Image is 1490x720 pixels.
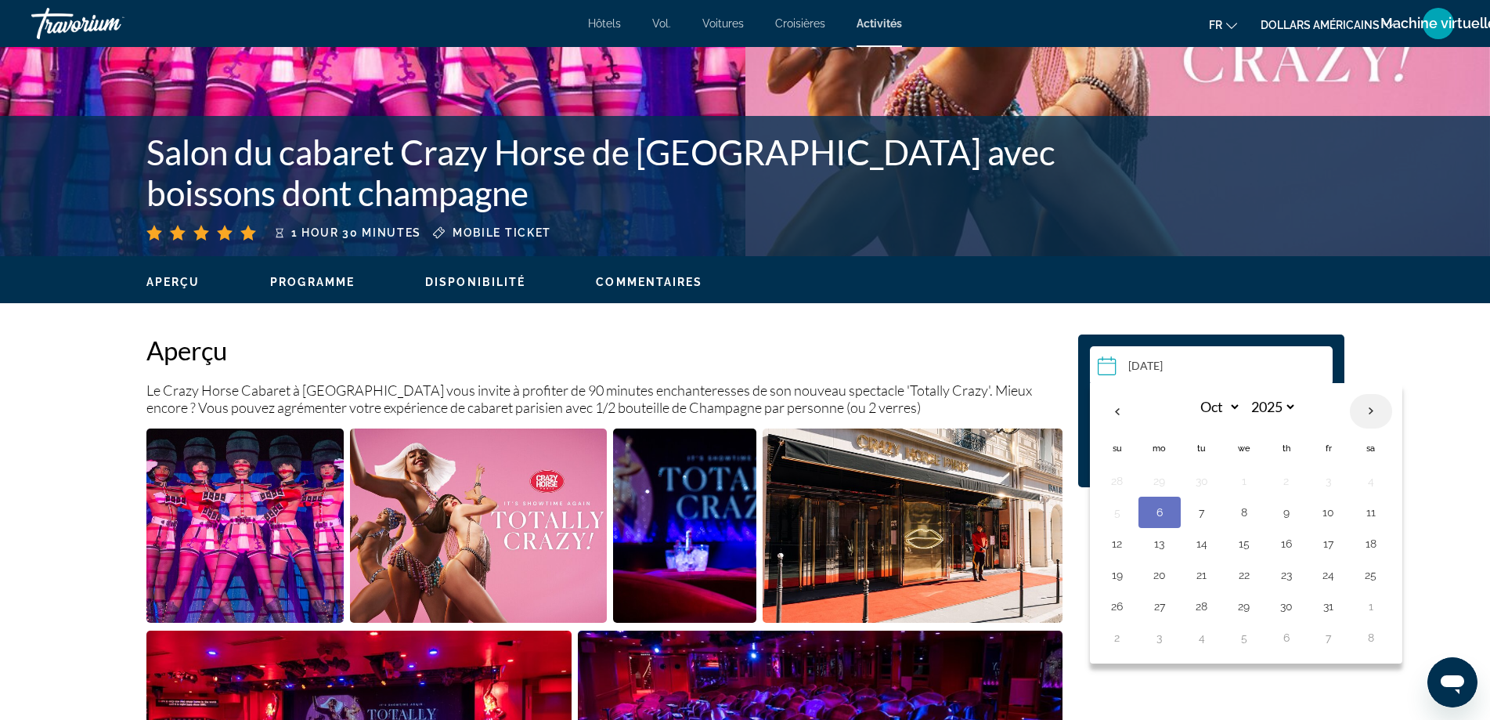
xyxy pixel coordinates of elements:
[1232,501,1257,523] button: Day 8
[1274,564,1299,586] button: Day 23
[1147,470,1172,492] button: Day 29
[1105,533,1130,555] button: Day 12
[270,275,355,289] button: Programme
[1418,7,1459,40] button: Menu utilisateur
[588,17,621,30] a: Hôtels
[1209,19,1222,31] font: fr
[596,275,702,289] button: Commentaires
[1261,19,1380,31] font: dollars américains
[146,335,1062,366] h2: Aperçu
[1105,627,1130,649] button: Day 2
[1189,533,1214,555] button: Day 14
[1261,13,1394,36] button: Changer de devise
[1246,393,1297,421] select: Select year
[1232,533,1257,555] button: Day 15
[270,276,355,288] span: Programme
[775,17,825,30] a: Croisières
[1232,595,1257,617] button: Day 29
[613,428,756,624] button: Open full-screen image slider
[1316,627,1341,649] button: Day 7
[1427,657,1477,707] iframe: Bouton de lancement de la fenêtre de messagerie
[146,275,200,289] button: Aperçu
[1105,501,1130,523] button: Day 5
[146,382,1062,416] p: Le Crazy Horse Cabaret à [GEOGRAPHIC_DATA] vous invite à profiter de 90 minutes enchanteresses de...
[1209,13,1237,36] button: Changer de langue
[1147,627,1172,649] button: Day 3
[1096,393,1392,653] table: Left calendar grid
[1358,533,1384,555] button: Day 18
[425,275,525,289] button: Disponibilité
[1274,627,1299,649] button: Day 6
[1358,564,1384,586] button: Day 25
[146,428,345,624] button: Open full-screen image slider
[1358,595,1384,617] button: Day 1
[146,132,1094,213] h1: Salon du cabaret Crazy Horse de [GEOGRAPHIC_DATA] avec boissons dont champagne
[1189,501,1214,523] button: Day 7
[1105,595,1130,617] button: Day 26
[1190,393,1241,421] select: Select month
[1232,627,1257,649] button: Day 5
[1274,533,1299,555] button: Day 16
[1316,595,1341,617] button: Day 31
[1232,470,1257,492] button: Day 1
[1316,564,1341,586] button: Day 24
[1147,501,1172,523] button: Day 6
[146,276,200,288] span: Aperçu
[1358,627,1384,649] button: Day 8
[763,428,1062,624] button: Open full-screen image slider
[596,276,702,288] span: Commentaires
[350,428,607,624] button: Open full-screen image slider
[857,17,902,30] a: Activités
[1316,533,1341,555] button: Day 17
[291,226,422,239] span: 1 hour 30 minutes
[652,17,671,30] a: Vol.
[453,226,551,239] span: Mobile ticket
[1096,393,1138,429] button: Previous month
[1105,564,1130,586] button: Day 19
[31,3,188,44] a: Travorium
[1147,533,1172,555] button: Day 13
[1147,564,1172,586] button: Day 20
[1274,595,1299,617] button: Day 30
[1274,470,1299,492] button: Day 2
[1189,595,1214,617] button: Day 28
[1189,564,1214,586] button: Day 21
[1189,470,1214,492] button: Day 30
[1105,470,1130,492] button: Day 28
[702,17,744,30] a: Voitures
[1358,501,1384,523] button: Day 11
[1350,393,1392,429] button: Next month
[1358,470,1384,492] button: Day 4
[1274,501,1299,523] button: Day 9
[1189,627,1214,649] button: Day 4
[1316,470,1341,492] button: Day 3
[1232,564,1257,586] button: Day 22
[1316,501,1341,523] button: Day 10
[425,276,525,288] span: Disponibilité
[1147,595,1172,617] button: Day 27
